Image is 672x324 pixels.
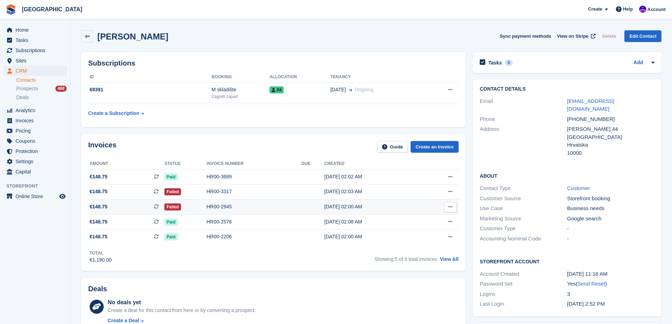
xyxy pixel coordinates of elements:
[88,285,107,293] h2: Deals
[212,93,270,100] div: Zagreb zapad
[480,184,567,192] div: Contact Type
[6,183,70,190] span: Storefront
[6,4,16,15] img: stora-icon-8386f47178a22dfd0bd8f6a31ec36ba5ce8667c1dd55bd0f319d3a0aa187defe.svg
[206,158,301,170] th: Invoice number
[90,203,108,210] span: €148.75
[440,256,459,262] a: View All
[480,270,567,278] div: Account Created
[16,66,58,76] span: CRM
[4,167,67,177] a: menu
[375,256,437,262] span: Showing 5 of 8 total invoices
[4,35,67,45] a: menu
[16,25,58,35] span: Home
[206,173,301,181] div: HR00-3689
[55,86,67,92] div: 468
[16,85,38,92] span: Prospects
[302,158,325,170] th: Due
[567,225,654,233] div: -
[488,60,502,66] h2: Tasks
[16,116,58,126] span: Invoices
[4,116,67,126] a: menu
[324,233,421,240] div: [DATE] 02:00 AM
[16,136,58,146] span: Coupons
[4,191,67,201] a: menu
[567,290,654,298] div: 3
[164,233,177,240] span: Paid
[206,188,301,195] div: HR00-3317
[16,94,67,101] a: Deals
[554,30,597,42] a: View on Stripe
[212,72,270,83] th: Booking
[355,87,374,92] span: Ongoing
[557,33,588,40] span: View on Stripe
[4,105,67,115] a: menu
[16,146,58,156] span: Protection
[480,86,654,92] h2: Contact Details
[206,218,301,226] div: HR00-2576
[567,185,590,191] a: Customer
[377,141,408,153] a: Guide
[90,188,108,195] span: €148.75
[90,233,108,240] span: €148.75
[4,146,67,156] a: menu
[480,258,654,265] h2: Storefront Account
[639,6,646,13] img: Ivan Gačić
[16,45,58,55] span: Subscriptions
[164,188,181,195] span: Failed
[567,280,654,288] div: Yes
[567,125,654,133] div: [PERSON_NAME] 44
[480,115,567,123] div: Phone
[90,256,111,264] div: €1,190.00
[16,85,67,92] a: Prospects 468
[164,219,177,226] span: Paid
[164,173,177,181] span: Paid
[4,126,67,136] a: menu
[624,30,661,42] a: Edit Contact
[4,157,67,166] a: menu
[567,98,615,112] a: [EMAIL_ADDRESS][DOMAIN_NAME]
[16,77,67,84] a: Contacts
[4,66,67,76] a: menu
[16,105,58,115] span: Analytics
[90,173,108,181] span: €148.75
[212,86,270,93] div: M skladište
[164,158,206,170] th: Status
[480,97,567,113] div: Email
[480,280,567,288] div: Password Set
[88,107,144,120] a: Create a Subscription
[324,158,421,170] th: Created
[88,86,212,93] div: 69391
[480,225,567,233] div: Customer Type
[88,158,164,170] th: Amount
[4,45,67,55] a: menu
[324,173,421,181] div: [DATE] 02:02 AM
[88,72,212,83] th: ID
[588,6,602,13] span: Create
[576,281,607,287] span: ( )
[4,56,67,66] a: menu
[324,188,421,195] div: [DATE] 02:03 AM
[411,141,459,153] a: Create an Invoice
[480,300,567,308] div: Last Login
[58,192,67,201] a: Preview store
[480,290,567,298] div: Logins
[90,218,108,226] span: €148.75
[164,203,181,210] span: Failed
[270,86,284,93] span: 84
[577,281,605,287] a: Send Reset
[567,133,654,141] div: [GEOGRAPHIC_DATA]
[88,110,139,117] div: Create a Subscription
[108,307,255,314] div: Create a deal for this contact from here or by converting a prospect.
[88,141,116,153] h2: Invoices
[599,30,619,42] button: Delete
[330,86,346,93] span: [DATE]
[567,235,654,243] div: -
[505,60,513,66] div: 0
[108,298,255,307] div: No deals yet
[88,59,459,67] h2: Subscriptions
[480,195,567,203] div: Customer Source
[567,195,654,203] div: Storefront booking
[16,56,58,66] span: Sites
[623,6,633,13] span: Help
[16,191,58,201] span: Online Store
